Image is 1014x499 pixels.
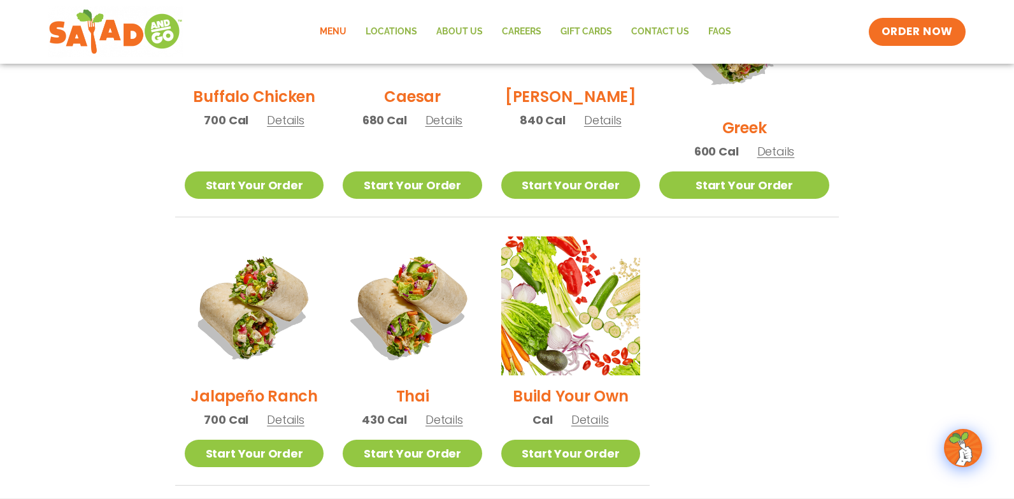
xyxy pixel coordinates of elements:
[520,112,566,129] span: 840 Cal
[584,112,622,128] span: Details
[425,112,463,128] span: Details
[622,17,699,47] a: Contact Us
[204,411,248,428] span: 700 Cal
[204,112,248,129] span: 700 Cal
[757,143,795,159] span: Details
[882,24,953,40] span: ORDER NOW
[362,112,407,129] span: 680 Cal
[532,411,552,428] span: Cal
[425,412,463,428] span: Details
[48,6,183,57] img: new-SAG-logo-768×292
[310,17,356,47] a: Menu
[492,17,551,47] a: Careers
[190,385,318,407] h2: Jalapeño Ranch
[396,385,429,407] h2: Thai
[185,171,324,199] a: Start Your Order
[310,17,741,47] nav: Menu
[362,411,407,428] span: 430 Cal
[267,412,304,428] span: Details
[722,117,767,139] h2: Greek
[343,440,482,467] a: Start Your Order
[501,171,640,199] a: Start Your Order
[694,143,739,160] span: 600 Cal
[384,85,441,108] h2: Caesar
[501,236,640,375] img: Product photo for Build Your Own
[343,236,482,375] img: Product photo for Thai Wrap
[185,440,324,467] a: Start Your Order
[193,85,315,108] h2: Buffalo Chicken
[505,85,636,108] h2: [PERSON_NAME]
[869,18,966,46] a: ORDER NOW
[513,385,629,407] h2: Build Your Own
[267,112,304,128] span: Details
[659,171,829,199] a: Start Your Order
[185,236,324,375] img: Product photo for Jalapeño Ranch Wrap
[356,17,427,47] a: Locations
[551,17,622,47] a: GIFT CARDS
[343,171,482,199] a: Start Your Order
[571,412,609,428] span: Details
[945,430,981,466] img: wpChatIcon
[427,17,492,47] a: About Us
[501,440,640,467] a: Start Your Order
[699,17,741,47] a: FAQs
